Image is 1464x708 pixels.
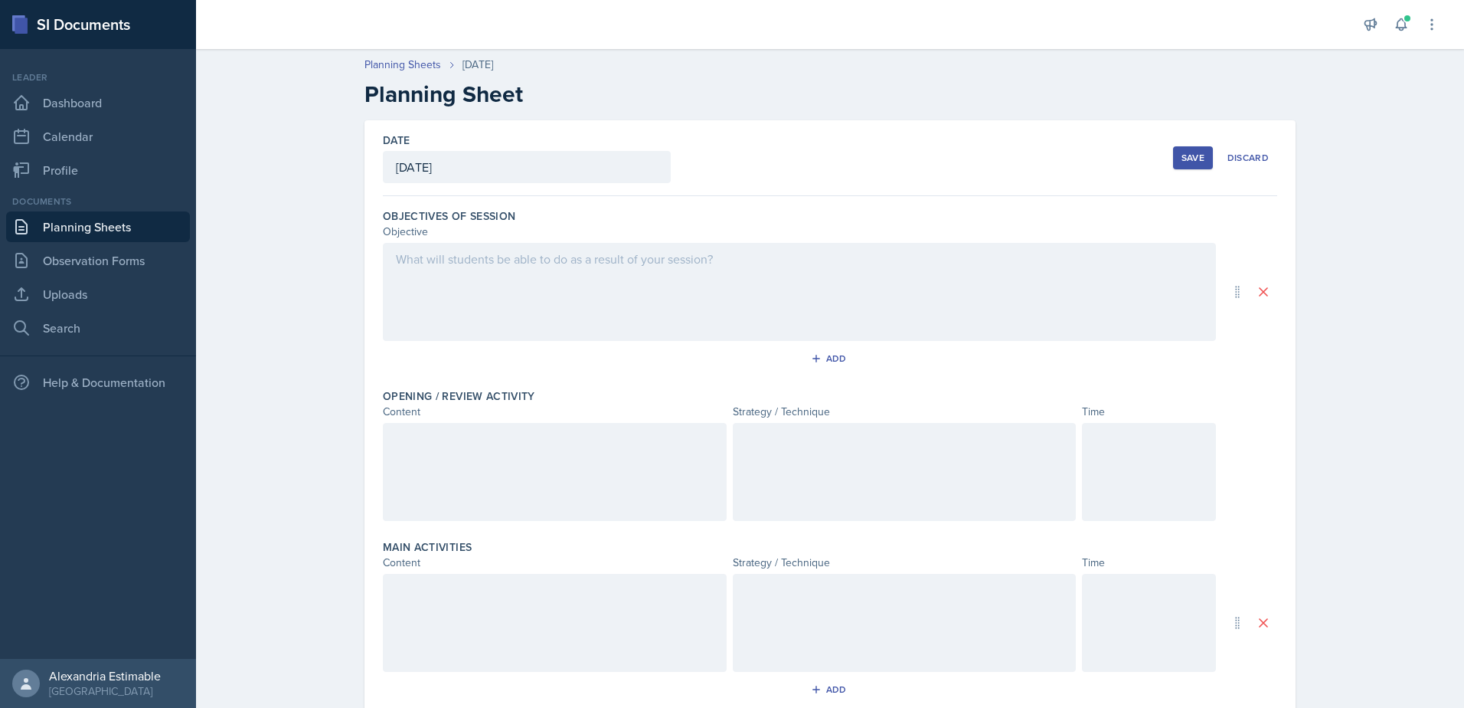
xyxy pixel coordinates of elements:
[806,347,855,370] button: Add
[364,57,441,73] a: Planning Sheets
[1173,146,1213,169] button: Save
[6,195,190,208] div: Documents
[733,555,1077,571] div: Strategy / Technique
[6,279,190,310] a: Uploads
[364,80,1296,108] h2: Planning Sheet
[814,352,847,365] div: Add
[1219,146,1277,169] button: Discard
[1082,404,1216,420] div: Time
[6,313,190,343] a: Search
[383,555,727,571] div: Content
[6,87,190,118] a: Dashboard
[6,121,190,152] a: Calendar
[733,404,1077,420] div: Strategy / Technique
[6,70,190,84] div: Leader
[6,367,190,398] div: Help & Documentation
[806,678,855,701] button: Add
[383,208,515,224] label: Objectives of Session
[1227,152,1269,164] div: Discard
[49,683,161,699] div: [GEOGRAPHIC_DATA]
[383,388,535,404] label: Opening / Review Activity
[6,211,190,242] a: Planning Sheets
[814,683,847,696] div: Add
[462,57,493,73] div: [DATE]
[383,133,410,148] label: Date
[1181,152,1204,164] div: Save
[6,155,190,185] a: Profile
[383,404,727,420] div: Content
[383,539,472,555] label: Main Activities
[1082,555,1216,571] div: Time
[6,245,190,276] a: Observation Forms
[49,668,161,683] div: Alexandria Estimable
[383,224,1216,240] div: Objective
